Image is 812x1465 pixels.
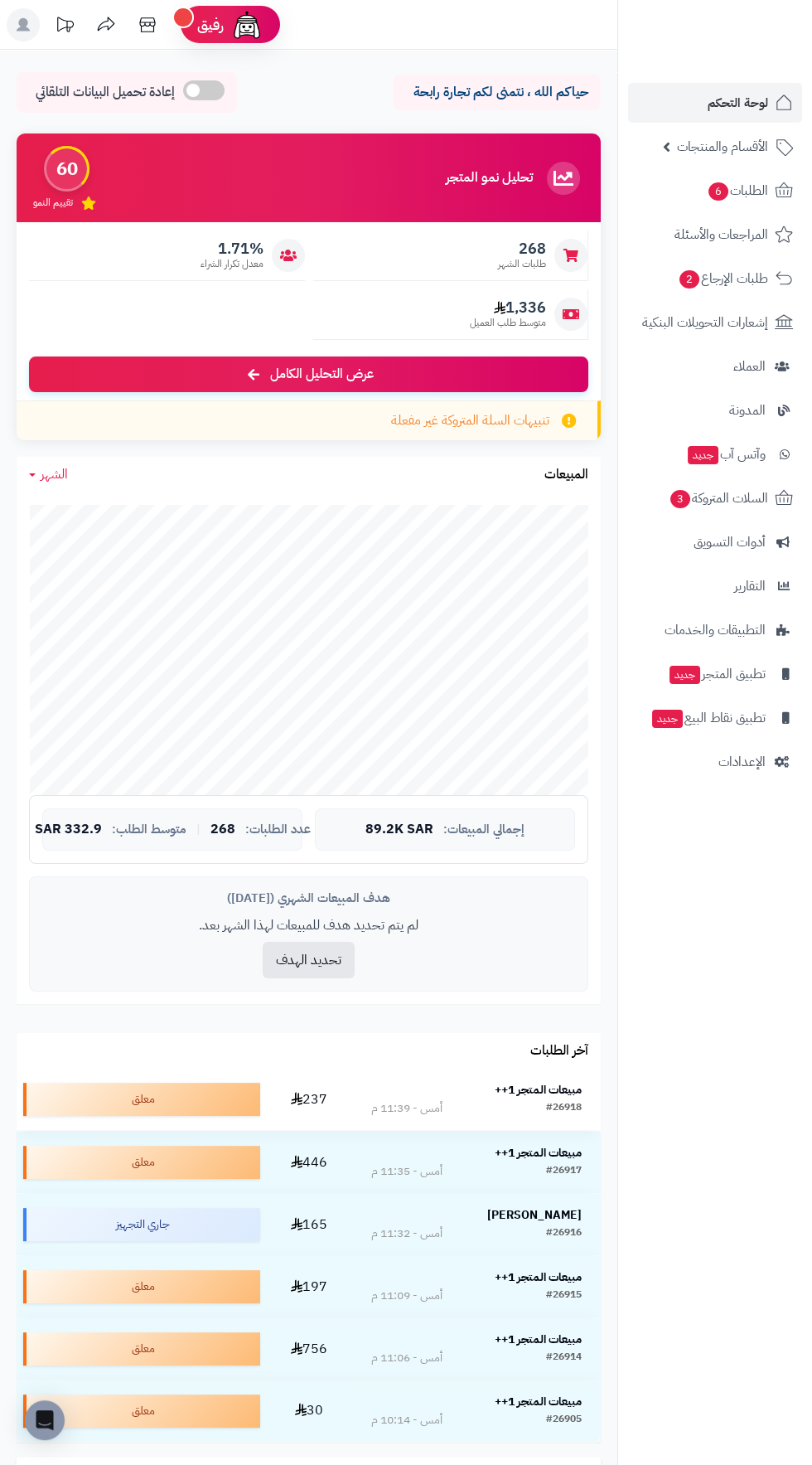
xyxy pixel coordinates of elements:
[628,522,802,562] a: أدوات التسويق
[443,822,524,837] span: إجمالي المبيعات:
[628,610,802,650] a: التطبيقات والخدمات
[665,619,766,642] span: التطبيقات والخدمات
[371,1100,442,1117] div: أمس - 11:39 م
[679,270,699,289] span: 2
[669,666,700,684] span: جديد
[708,91,768,114] span: لوحة التحكم
[446,171,533,186] h3: تحليل نمو المتجر
[628,303,802,342] a: إشعارات التحويلات البنكية
[406,83,588,102] p: حياكم الله ، نتمنى لكم تجارة رابحة
[41,464,68,484] span: الشهر
[25,1400,65,1440] div: Open Intercom Messenger
[650,706,766,730] span: تطبيق نقاط البيع
[267,1318,352,1380] td: 756
[470,316,546,330] span: متوسط طلب العميل
[628,171,802,211] a: الطلبات6
[29,357,588,392] a: عرض التحليل الكامل
[487,1206,582,1224] strong: [PERSON_NAME]
[628,259,802,298] a: طلبات الإرجاع2
[29,465,68,484] a: الشهر
[628,391,802,430] a: المدونة
[470,298,546,317] span: 1,336
[201,240,263,258] span: 1.71%
[23,1332,260,1366] div: معلق
[546,1225,582,1242] div: #26916
[371,1412,442,1429] div: أمس - 10:14 م
[267,1256,352,1317] td: 197
[42,916,575,935] p: لم يتم تحديد هدف للمبيعات لهذا الشهر بعد.
[42,890,575,907] div: هدف المبيعات الشهري ([DATE])
[674,223,768,246] span: المراجعات والأسئلة
[23,1146,260,1179] div: معلق
[652,710,683,728] span: جديد
[688,446,718,464] span: جديد
[546,1288,582,1304] div: #26915
[44,8,85,46] a: تحديثات المنصة
[670,490,690,508] span: 3
[33,196,73,210] span: تقييم النمو
[112,822,186,837] span: متوسط الطلب:
[729,399,766,422] span: المدونة
[546,1163,582,1180] div: #26917
[197,15,224,35] span: رفيق
[371,1163,442,1180] div: أمس - 11:35 م
[530,1044,588,1059] h3: آخر الطلبات
[267,1194,352,1255] td: 165
[628,83,802,123] a: لوحة التحكم
[495,1269,582,1286] strong: مبيعات المتجر 1++
[642,311,768,334] span: إشعارات التحويلات البنكية
[391,411,549,430] span: تنبيهات السلة المتروكة غير مفعلة
[35,822,102,837] span: 332.9 SAR
[267,1069,352,1130] td: 237
[23,1208,260,1241] div: جاري التجهيز
[371,1225,442,1242] div: أمس - 11:32 م
[694,531,766,554] span: أدوات التسويق
[23,1083,260,1116] div: معلق
[201,257,263,271] span: معدل تكرار الشراء
[628,566,802,606] a: التقارير
[708,182,728,201] span: 6
[628,215,802,255] a: المراجعات والأسئلة
[371,1350,442,1366] div: أمس - 11:06 م
[210,822,235,837] span: 268
[546,1412,582,1429] div: #26905
[23,1270,260,1303] div: معلق
[628,698,802,738] a: تطبيق نقاط البيعجديد
[495,1331,582,1348] strong: مبيعات المتجر 1++
[628,434,802,474] a: وآتس آبجديد
[495,1393,582,1410] strong: مبيعات المتجر 1++
[196,823,201,836] span: |
[733,355,766,378] span: العملاء
[498,240,546,258] span: 268
[628,347,802,386] a: العملاء
[718,750,766,774] span: الإعدادات
[23,1395,260,1428] div: معلق
[628,478,802,518] a: السلات المتروكة3
[495,1081,582,1099] strong: مبيعات المتجر 1++
[267,1380,352,1442] td: 30
[498,257,546,271] span: طلبات الشهر
[365,822,433,837] span: 89.2K SAR
[263,942,355,978] button: تحديد الهدف
[677,135,768,158] span: الأقسام والمنتجات
[628,654,802,694] a: تطبيق المتجرجديد
[495,1144,582,1162] strong: مبيعات المتجر 1++
[678,267,768,290] span: طلبات الإرجاع
[546,1100,582,1117] div: #26918
[734,575,766,598] span: التقارير
[686,443,766,466] span: وآتس آب
[669,487,768,510] span: السلات المتروكة
[36,83,175,102] span: إعادة تحميل البيانات التلقائي
[628,742,802,782] a: الإعدادات
[544,468,588,483] h3: المبيعات
[267,1132,352,1193] td: 446
[270,365,374,384] span: عرض التحليل الكامل
[707,179,768,202] span: الطلبات
[371,1288,442,1304] div: أمس - 11:09 م
[245,822,311,837] span: عدد الطلبات:
[230,8,263,41] img: ai-face.png
[546,1350,582,1366] div: #26914
[668,662,766,686] span: تطبيق المتجر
